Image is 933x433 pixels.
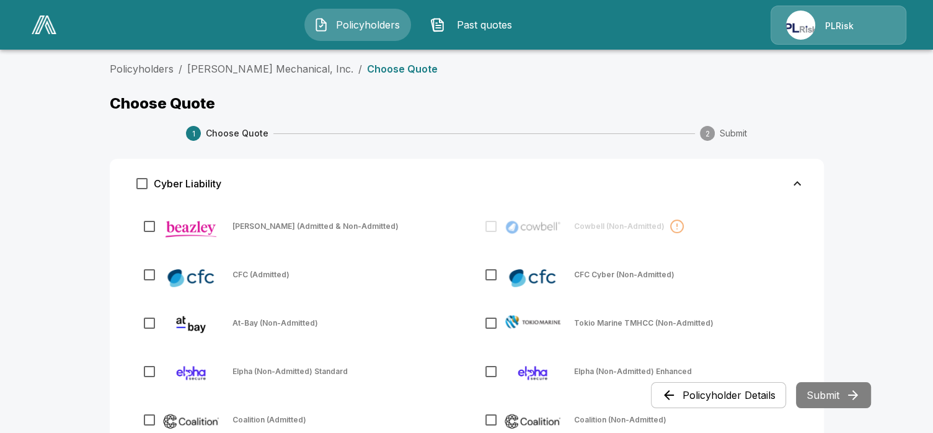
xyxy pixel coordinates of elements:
[720,127,747,140] span: Submit
[574,223,665,230] p: Cowbell (Non-Admitted)
[470,205,805,248] div: Cowbell (Non-Admitted)Cowbell (Non-Admitted)
[470,350,805,393] div: Elpha (Non-Admitted) EnhancedElpha (Non-Admitted) Enhanced
[128,350,464,393] div: Elpha (Non-Admitted) StandardElpha (Non-Admitted) Standard
[430,17,445,32] img: Past quotes Icon
[651,382,786,408] button: Policyholder Details
[110,96,824,111] p: Choose Quote
[162,266,220,289] img: CFC (Admitted)
[162,218,220,239] img: Beazley (Admitted & Non-Admitted)
[128,254,464,296] div: CFC (Admitted)CFC (Admitted)
[179,61,182,76] li: /
[504,218,562,237] img: Cowbell (Non-Admitted)
[574,319,714,327] p: Tokio Marine TMHCC (Non-Admitted)
[192,129,195,138] text: 1
[154,179,221,189] span: Cyber Liability
[232,319,318,327] p: At-Bay (Non-Admitted)
[162,363,220,383] img: Elpha (Non-Admitted) Standard
[504,411,562,431] img: Coalition (Non-Admitted)
[504,315,562,329] img: Tokio Marine TMHCC (Non-Admitted)
[128,205,464,248] div: Beazley (Admitted & Non-Admitted)[PERSON_NAME] (Admitted & Non-Admitted)
[232,223,399,230] p: [PERSON_NAME] (Admitted & Non-Admitted)
[705,129,710,138] text: 2
[504,266,562,289] img: CFC Cyber (Non-Admitted)
[110,61,824,76] nav: breadcrumb
[206,127,268,140] span: Choose Quote
[187,63,353,75] a: [PERSON_NAME] Mechanical, Inc.
[232,271,290,279] p: CFC (Admitted)
[162,315,220,335] img: At-Bay (Non-Admitted)
[574,416,666,424] p: Coalition (Non-Admitted)
[367,64,438,74] p: Choose Quote
[470,254,805,296] div: CFC Cyber (Non-Admitted)CFC Cyber (Non-Admitted)
[110,63,174,75] a: Policyholders
[119,168,815,199] div: Cyber Liability
[470,302,805,344] div: Tokio Marine TMHCC (Non-Admitted)Tokio Marine TMHCC (Non-Admitted)
[128,302,464,344] div: At-Bay (Non-Admitted)At-Bay (Non-Admitted)
[421,9,528,41] button: Past quotes IconPast quotes
[304,9,411,41] button: Policyholders IconPolicyholders
[358,61,362,76] li: /
[504,363,562,383] img: Elpha (Non-Admitted) Enhanced
[32,16,56,34] img: AA Logo
[162,411,220,431] img: Coalition (Admitted)
[450,17,518,32] span: Past quotes
[334,17,402,32] span: Policyholders
[232,368,348,375] p: Elpha (Non-Admitted) Standard
[314,17,329,32] img: Policyholders Icon
[574,271,674,279] p: CFC Cyber (Non-Admitted)
[574,368,692,375] p: Elpha (Non-Admitted) Enhanced
[232,416,306,424] p: Coalition (Admitted)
